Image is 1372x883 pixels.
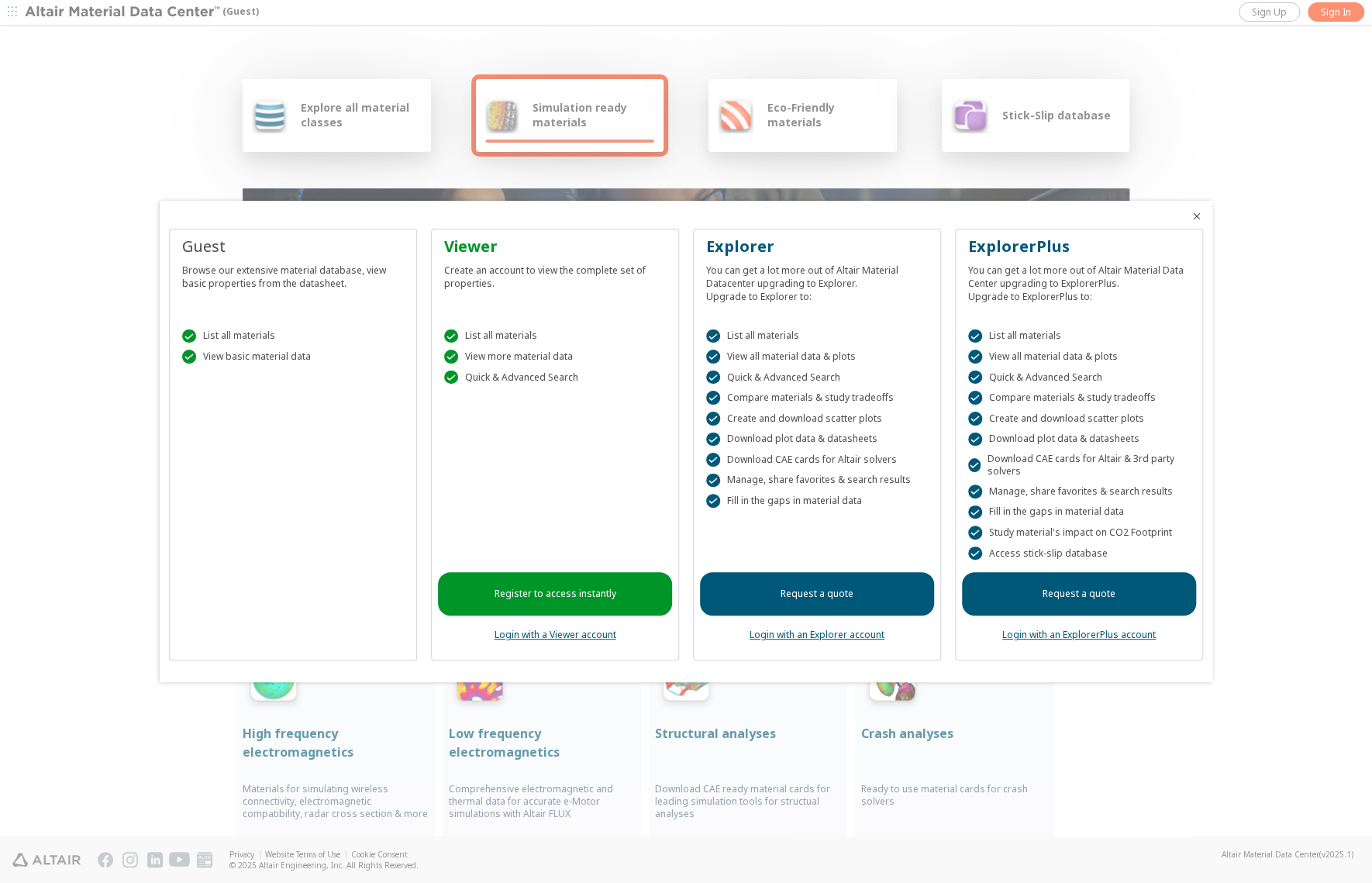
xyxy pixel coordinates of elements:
[444,329,458,343] div: 
[444,350,666,364] div: View more material data
[968,547,1190,560] div: Access stick-slip database
[706,257,928,303] div: You can get a lot more out of Altair Material Datacenter upgrading to Explorer. Upgrade to Explor...
[968,236,1190,257] div: ExplorerPlus
[706,371,928,385] div: Quick & Advanced Search
[706,350,928,364] div: View all material data & plots
[706,329,720,343] div: 
[444,257,666,290] div: Create an account to view the complete set of properties.
[968,433,1190,447] div: Download plot data & datasheets
[706,412,928,426] div: Create and download scatter plots
[968,412,1190,426] div: Create and download scatter plots
[968,526,982,540] div: 
[706,391,928,405] div: Compare materials & study tradeoffs
[182,350,404,364] div: View basic material data
[495,628,616,641] a: Login with a Viewer account
[706,350,720,364] div: 
[968,453,1190,478] div: Download CAE cards for Altair & 3rd party solvers
[706,453,720,467] div: 
[182,257,404,290] div: Browse our extensive material database, view basic properties from the datasheet.
[750,628,884,641] a: Login with an Explorer account
[968,391,982,405] div: 
[444,329,666,343] div: List all materials
[706,474,720,488] div: 
[444,371,666,385] div: Quick & Advanced Search
[968,526,1190,540] div: Study material's impact on CO2 Footprint
[706,494,720,508] div: 
[444,350,458,364] div: 
[444,236,666,257] div: Viewer
[968,371,1190,385] div: Quick & Advanced Search
[968,412,982,426] div: 
[962,572,1196,616] a: Request a quote
[968,350,982,364] div: 
[968,485,982,498] div: 
[182,236,404,257] div: Guest
[706,412,720,426] div: 
[706,329,928,343] div: List all materials
[182,329,404,343] div: List all materials
[968,371,982,385] div: 
[968,329,1190,343] div: List all materials
[706,474,928,488] div: Manage, share favorites & search results
[968,257,1190,303] div: You can get a lot more out of Altair Material Data Center upgrading to ExplorerPlus. Upgrade to E...
[968,485,1190,498] div: Manage, share favorites & search results
[706,453,928,467] div: Download CAE cards for Altair solvers
[700,572,934,616] a: Request a quote
[1191,210,1203,222] button: Close
[706,236,928,257] div: Explorer
[968,391,1190,405] div: Compare materials & study tradeoffs
[706,494,928,508] div: Fill in the gaps in material data
[1002,628,1156,641] a: Login with an ExplorerPlus account
[182,329,196,343] div: 
[444,371,458,385] div: 
[968,329,982,343] div: 
[968,547,982,560] div: 
[968,433,982,447] div: 
[968,350,1190,364] div: View all material data & plots
[182,350,196,364] div: 
[706,433,928,447] div: Download plot data & datasheets
[438,572,672,616] a: Register to access instantly
[706,433,720,447] div: 
[706,371,720,385] div: 
[968,458,981,472] div: 
[968,505,982,519] div: 
[968,505,1190,519] div: Fill in the gaps in material data
[706,391,720,405] div: 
